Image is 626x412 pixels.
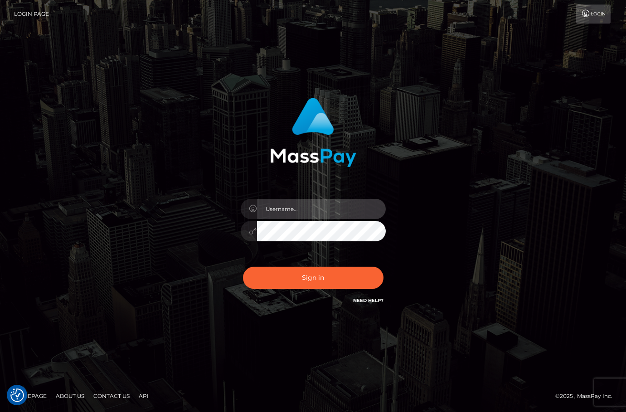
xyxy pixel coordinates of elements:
img: Revisit consent button [10,388,24,402]
a: API [135,389,152,403]
button: Sign in [243,267,383,289]
a: Contact Us [90,389,133,403]
input: Username... [257,199,386,219]
a: Login [576,5,611,24]
a: About Us [52,389,88,403]
div: © 2025 , MassPay Inc. [555,391,619,401]
button: Consent Preferences [10,388,24,402]
img: MassPay Login [270,98,356,167]
a: Login Page [14,5,49,24]
a: Need Help? [353,297,383,303]
a: Homepage [10,389,50,403]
